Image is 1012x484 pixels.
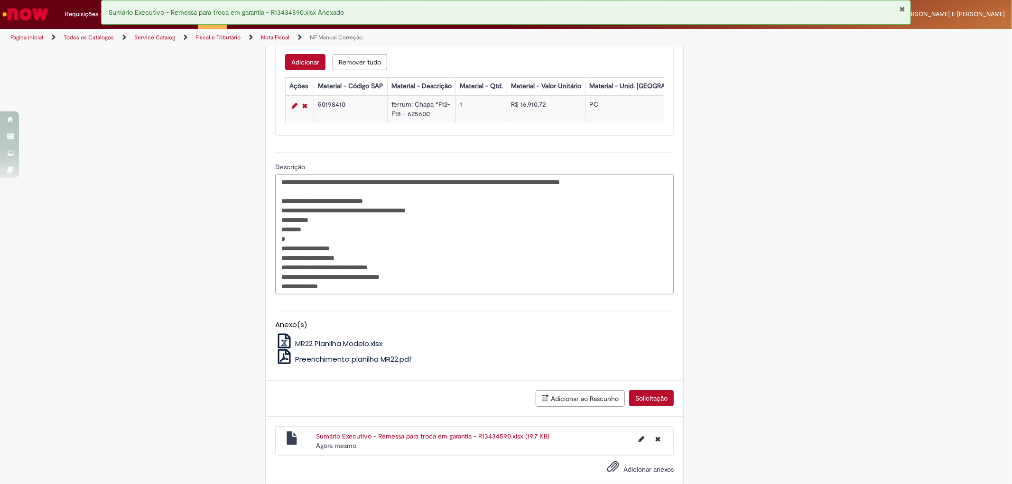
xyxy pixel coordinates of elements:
[134,34,175,41] a: Service Catalog
[585,96,706,123] td: PC
[456,77,507,95] th: Material - Qtd.
[316,441,356,450] time: 28/08/2025 11:23:41
[109,8,344,17] span: Sumário Executivo - Remessa para troca em garantia - R13434590.xlsx Anexado
[286,77,314,95] th: Ações
[585,77,706,95] th: Material - Unid. [GEOGRAPHIC_DATA]
[623,465,674,474] span: Adicionar anexos
[310,34,362,41] a: NF Manual Correção
[314,96,388,123] td: 50198410
[507,77,585,95] th: Material - Valor Unitário
[316,432,549,440] a: Sumário Executivo - Remessa para troca em garantia - R13434590.xlsx (19.7 KB)
[275,163,307,171] span: Descrição
[100,11,111,19] span: 23
[314,77,388,95] th: Material - Código SAP
[1,5,50,24] img: ServiceNow
[289,100,300,111] a: Editar Linha 1
[388,96,456,123] td: ferrum: Chapa *F12-F18 - 625600
[300,100,310,111] a: Remover linha 1
[195,34,241,41] a: Fiscal e Tributário
[295,338,382,348] span: MR22 Planilha Modelo.xlsx
[275,321,674,329] h5: Anexo(s)
[275,338,382,348] a: MR22 Planilha Modelo.xlsx
[604,458,622,480] button: Adicionar anexos
[902,10,1005,18] span: [PERSON_NAME] E [PERSON_NAME]
[507,96,585,123] td: R$ 16.910,72
[388,77,456,95] th: Material - Descrição
[285,54,325,70] button: Add a row for Itens
[10,34,43,41] a: Página inicial
[275,354,412,364] a: Preenchimento planilha MR22.pdf
[65,9,98,19] span: Requisições
[64,34,114,41] a: Todos os Catálogos
[7,29,668,46] ul: Trilhas de página
[333,54,387,70] button: Remove all rows for Itens
[900,5,906,13] button: Fechar Notificação
[456,96,507,123] td: 1
[633,431,650,447] button: Editar nome de arquivo Sumário Executivo - Remessa para troca em garantia - R13434590.xlsx
[536,390,625,407] button: Adicionar ao Rascunho
[261,34,289,41] a: Nota Fiscal
[316,441,356,450] span: Agora mesmo
[629,390,674,406] button: Solicitação
[295,354,412,364] span: Preenchimento planilha MR22.pdf
[650,431,666,447] button: Excluir Sumário Executivo - Remessa para troca em garantia - R13434590.xlsx
[275,174,674,294] textarea: Descrição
